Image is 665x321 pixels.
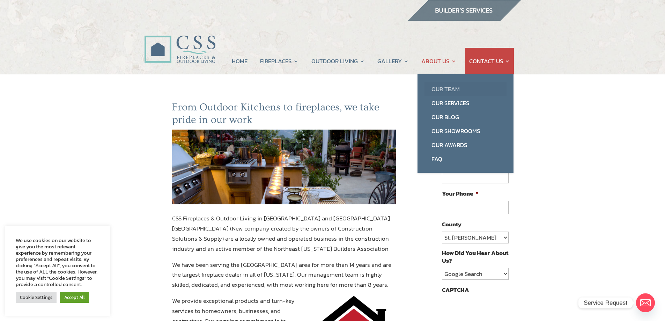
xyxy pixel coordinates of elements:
[172,213,396,260] p: CSS Fireplaces & Outdoor Living in [GEOGRAPHIC_DATA] and [GEOGRAPHIC_DATA] [GEOGRAPHIC_DATA] (New...
[60,292,89,303] a: Accept All
[172,101,396,130] h2: From Outdoor Kitchens to fireplaces, we take pride in our work
[424,110,507,124] a: Our Blog
[172,130,396,204] img: about us construction solutions jacksonville fl css fireplaces and outdoor living ormond beach fl 1
[407,14,521,23] a: builder services construction supply
[424,96,507,110] a: Our Services
[424,124,507,138] a: Our Showrooms
[260,48,298,74] a: FIREPLACES
[311,48,365,74] a: OUTDOOR LIVING
[442,220,461,228] label: County
[424,82,507,96] a: Our Team
[469,48,510,74] a: CONTACT US
[16,237,99,287] div: We use cookies on our website to give you the most relevant experience by remembering your prefer...
[636,293,655,312] a: Email
[172,260,396,296] p: We have been serving the [GEOGRAPHIC_DATA] area for more than 14 years and are the largest firepl...
[442,249,508,264] label: How Did You Hear About Us?
[442,190,479,197] label: Your Phone
[232,48,247,74] a: HOME
[144,16,215,67] img: CSS Fireplaces & Outdoor Living (Formerly Construction Solutions & Supply)- Jacksonville Ormond B...
[424,138,507,152] a: Our Awards
[442,286,469,294] label: CAPTCHA
[424,152,507,166] a: FAQ
[421,48,456,74] a: ABOUT US
[377,48,409,74] a: GALLERY
[16,292,57,303] a: Cookie Settings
